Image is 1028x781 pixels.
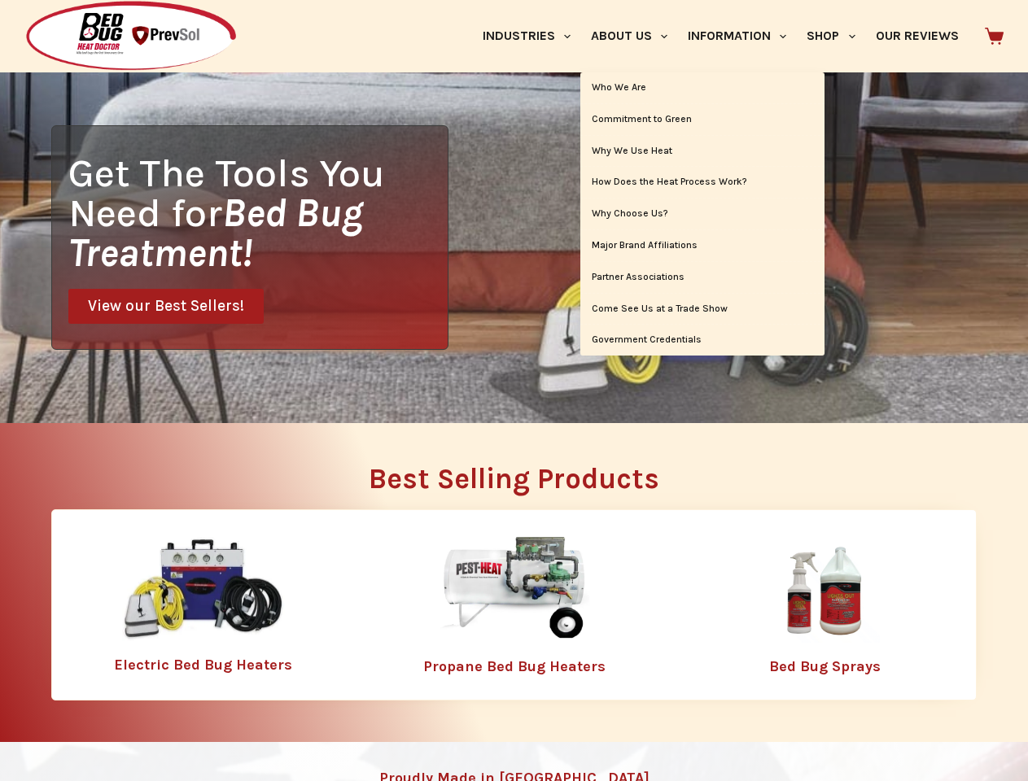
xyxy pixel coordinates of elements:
[114,656,292,674] a: Electric Bed Bug Heaters
[51,465,977,493] h2: Best Selling Products
[580,136,825,167] a: Why We Use Heat
[769,657,881,675] a: Bed Bug Sprays
[580,72,825,103] a: Who We Are
[68,153,448,273] h1: Get The Tools You Need for
[580,199,825,229] a: Why Choose Us?
[68,289,264,324] a: View our Best Sellers!
[68,190,363,276] i: Bed Bug Treatment!
[580,104,825,135] a: Commitment to Green
[580,294,825,325] a: Come See Us at a Trade Show
[580,262,825,293] a: Partner Associations
[13,7,62,55] button: Open LiveChat chat widget
[88,299,244,314] span: View our Best Sellers!
[580,325,825,356] a: Government Credentials
[423,657,606,675] a: Propane Bed Bug Heaters
[580,230,825,261] a: Major Brand Affiliations
[580,167,825,198] a: How Does the Heat Process Work?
